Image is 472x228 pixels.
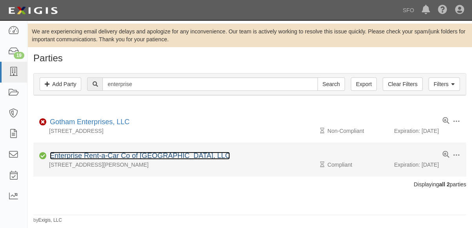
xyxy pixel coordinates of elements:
[27,28,472,43] div: We are experiencing email delivery delays and apologize for any inconvenience. Our team is active...
[102,77,317,91] input: Search
[320,162,324,167] i: Pending Review
[33,53,466,63] h1: Parties
[439,181,450,188] b: all 2
[50,152,230,160] a: Enterprise Rent-a-Car Co of [GEOGRAPHIC_DATA], LLC
[317,77,345,91] input: Search
[438,6,447,15] i: Help Center - Complianz
[394,127,466,135] div: Expiration: [DATE]
[27,180,472,188] div: Displaying parties
[38,217,62,223] a: Exigis, LLC
[428,77,460,91] a: Filters
[47,151,230,161] div: Enterprise Rent-a-Car Co of San Francisco, LLC
[399,2,418,18] a: SFO
[322,127,394,135] div: Non-Compliant
[322,161,394,169] div: Compliant
[320,128,324,134] i: Pending Review
[443,117,449,125] a: View results summary
[50,118,129,126] a: Gotham Enterprises, LLC
[33,127,322,135] div: [STREET_ADDRESS]
[351,77,377,91] a: Export
[383,77,422,91] a: Clear Filters
[394,161,466,169] div: Expiration: [DATE]
[47,117,129,127] div: Gotham Enterprises, LLC
[39,153,47,159] i: Compliant
[40,77,81,91] a: Add Party
[14,52,24,59] div: 19
[39,120,47,125] i: Non-Compliant
[33,161,322,169] div: [STREET_ADDRESS][PERSON_NAME]
[443,151,449,159] a: View results summary
[33,217,62,224] small: by
[6,4,60,18] img: logo-5460c22ac91f19d4615b14bd174203de0afe785f0fc80cf4dbbc73dc1793850b.png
